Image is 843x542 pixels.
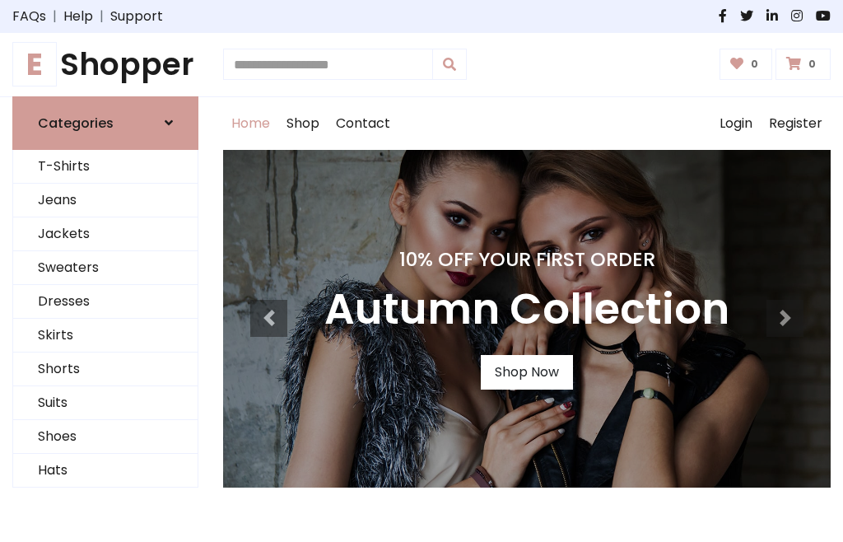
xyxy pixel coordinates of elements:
span: | [46,7,63,26]
a: Skirts [13,319,198,353]
a: EShopper [12,46,198,83]
a: Home [223,97,278,150]
a: Dresses [13,285,198,319]
h3: Autumn Collection [324,284,729,335]
span: 0 [804,57,820,72]
a: FAQs [12,7,46,26]
a: Sweaters [13,251,198,285]
a: 0 [720,49,773,80]
h6: Categories [38,115,114,131]
a: Login [711,97,761,150]
a: 0 [775,49,831,80]
a: Register [761,97,831,150]
span: 0 [747,57,762,72]
a: Jeans [13,184,198,217]
a: Help [63,7,93,26]
a: Shop [278,97,328,150]
h4: 10% Off Your First Order [324,248,729,271]
a: Suits [13,386,198,420]
a: Categories [12,96,198,150]
a: Support [110,7,163,26]
a: T-Shirts [13,150,198,184]
a: Shoes [13,420,198,454]
h1: Shopper [12,46,198,83]
span: E [12,42,57,86]
a: Contact [328,97,398,150]
a: Shop Now [481,355,573,390]
a: Shorts [13,353,198,386]
a: Hats [13,454,198,488]
a: Jackets [13,217,198,251]
span: | [93,7,110,26]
